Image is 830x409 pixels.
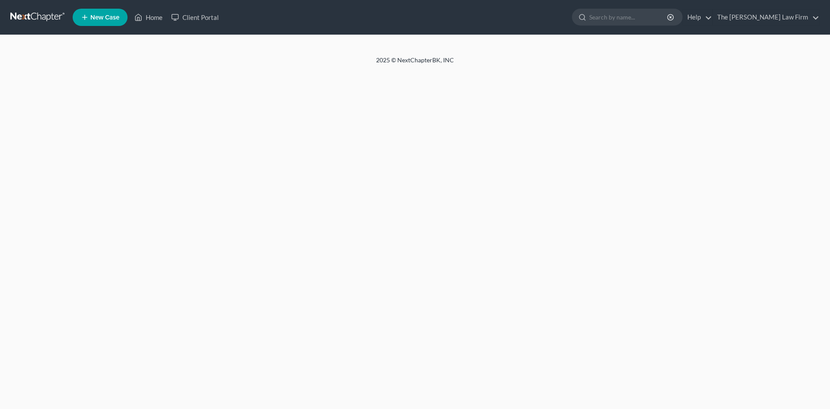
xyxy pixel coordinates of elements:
[683,10,712,25] a: Help
[589,9,668,25] input: Search by name...
[167,10,223,25] a: Client Portal
[169,56,661,71] div: 2025 © NextChapterBK, INC
[130,10,167,25] a: Home
[713,10,819,25] a: The [PERSON_NAME] Law Firm
[90,14,119,21] span: New Case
